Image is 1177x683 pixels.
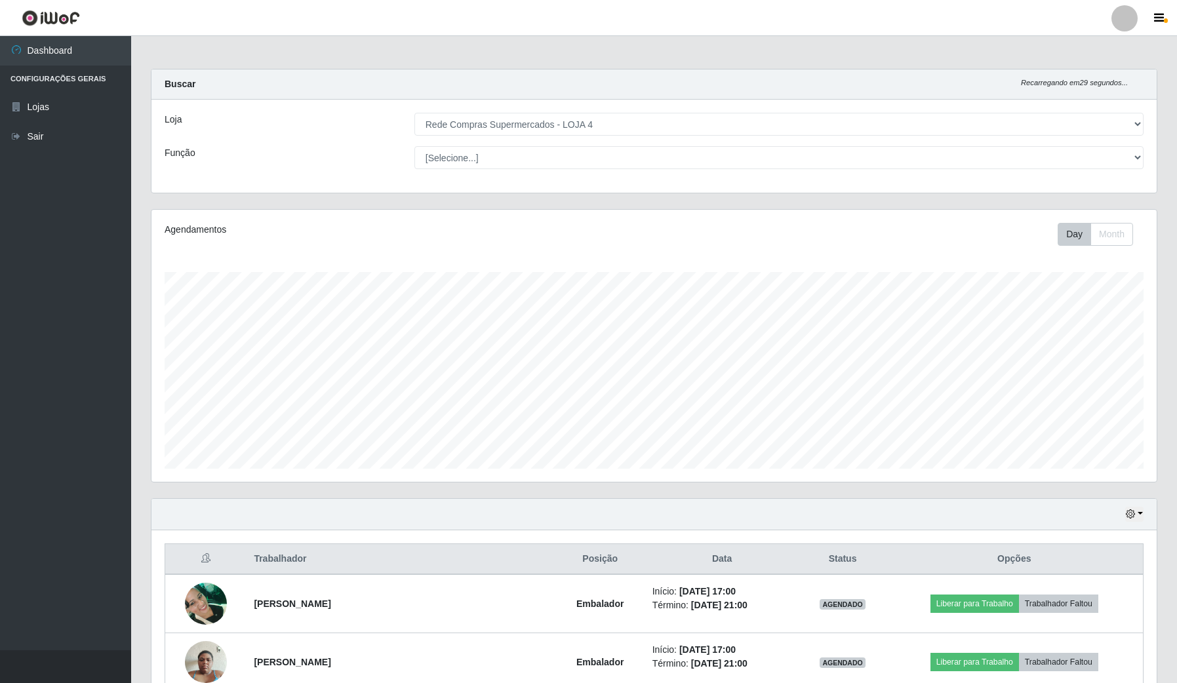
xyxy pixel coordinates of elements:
div: First group [1058,223,1133,246]
time: [DATE] 17:00 [679,644,736,655]
strong: Embalador [576,598,624,609]
li: Término: [652,657,792,671]
img: CoreUI Logo [22,10,80,26]
li: Início: [652,585,792,598]
button: Month [1090,223,1133,246]
th: Opções [886,544,1144,575]
i: Recarregando em 29 segundos... [1021,79,1128,87]
span: AGENDADO [820,657,866,668]
button: Liberar para Trabalho [930,595,1019,613]
strong: Buscar [165,79,195,89]
th: Trabalhador [246,544,555,575]
label: Loja [165,113,182,127]
label: Função [165,146,195,160]
strong: [PERSON_NAME] [254,598,330,609]
button: Liberar para Trabalho [930,653,1019,671]
div: Agendamentos [165,223,561,237]
time: [DATE] 21:00 [691,658,748,669]
button: Day [1058,223,1091,246]
th: Status [800,544,886,575]
strong: Embalador [576,657,624,667]
li: Término: [652,598,792,612]
div: Toolbar with button groups [1058,223,1144,246]
time: [DATE] 17:00 [679,586,736,596]
time: [DATE] 21:00 [691,600,748,610]
strong: [PERSON_NAME] [254,657,330,667]
img: 1704083137947.jpeg [185,576,227,631]
button: Trabalhador Faltou [1019,653,1098,671]
button: Trabalhador Faltou [1019,595,1098,613]
li: Início: [652,643,792,657]
th: Data [645,544,800,575]
span: AGENDADO [820,599,866,610]
th: Posição [556,544,645,575]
